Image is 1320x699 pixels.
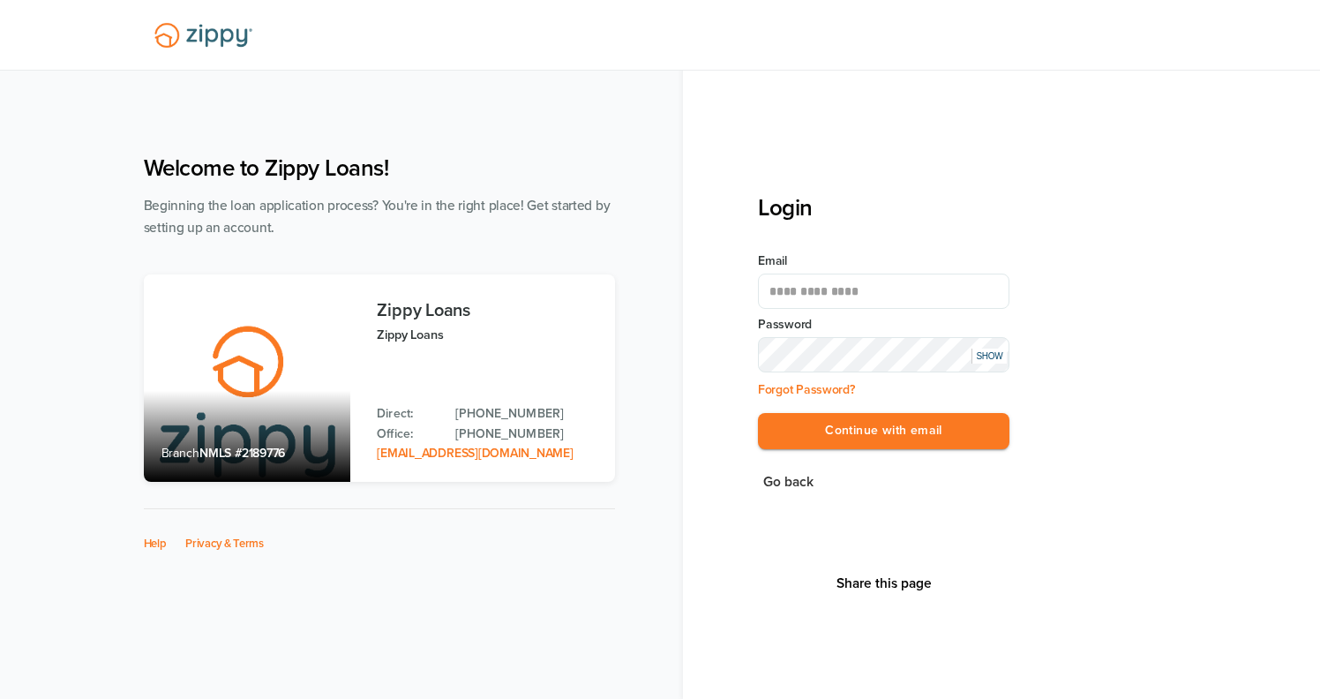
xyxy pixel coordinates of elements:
[377,446,573,461] a: Email Address: zippyguide@zippymh.com
[144,154,615,182] h1: Welcome to Zippy Loans!
[144,15,263,56] img: Lender Logo
[185,537,264,551] a: Privacy & Terms
[161,446,200,461] span: Branch
[971,349,1007,364] div: SHOW
[199,446,285,461] span: NMLS #2189776
[758,274,1009,309] input: Email Address
[758,413,1009,449] button: Continue with email
[377,425,438,444] p: Office:
[377,325,596,345] p: Zippy Loans
[758,337,1009,372] input: Input Password
[758,316,1009,334] label: Password
[377,404,438,424] p: Direct:
[831,575,937,592] button: Share This Page
[455,404,596,424] a: Direct Phone: 512-975-2947
[144,198,611,236] span: Beginning the loan application process? You're in the right place! Get started by setting up an a...
[377,301,596,320] h3: Zippy Loans
[758,252,1009,270] label: Email
[455,425,596,444] a: Office Phone: 512-975-2947
[758,382,855,397] a: Forgot Password?
[144,537,167,551] a: Help
[758,194,1009,222] h3: Login
[758,470,819,494] button: Go back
